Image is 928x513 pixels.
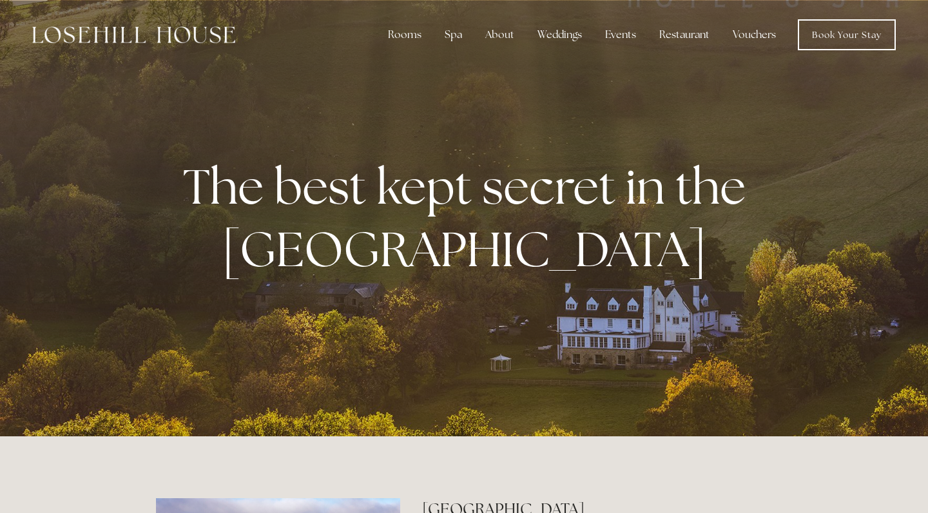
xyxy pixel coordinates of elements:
div: Weddings [527,22,592,48]
div: Restaurant [649,22,720,48]
a: Vouchers [722,22,786,48]
div: About [475,22,525,48]
div: Events [595,22,646,48]
div: Rooms [378,22,432,48]
strong: The best kept secret in the [GEOGRAPHIC_DATA] [183,155,756,281]
img: Losehill House [32,26,235,43]
div: Spa [434,22,472,48]
a: Book Your Stay [798,19,896,50]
